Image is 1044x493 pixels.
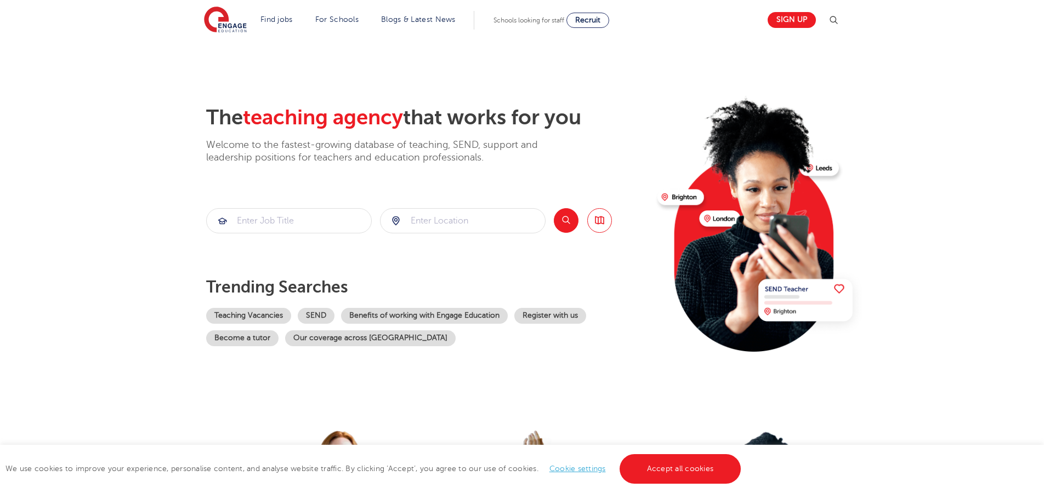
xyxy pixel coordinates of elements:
[768,12,816,28] a: Sign up
[206,277,649,297] p: Trending searches
[381,15,456,24] a: Blogs & Latest News
[549,465,606,473] a: Cookie settings
[204,7,247,34] img: Engage Education
[243,106,403,129] span: teaching agency
[5,465,744,473] span: We use cookies to improve your experience, personalise content, and analyse website traffic. By c...
[206,208,372,233] div: Submit
[381,209,545,233] input: Submit
[206,308,291,324] a: Teaching Vacancies
[206,139,568,164] p: Welcome to the fastest-growing database of teaching, SEND, support and leadership positions for t...
[285,330,456,346] a: Our coverage across [GEOGRAPHIC_DATA]
[380,208,546,233] div: Submit
[315,15,359,24] a: For Schools
[298,308,334,324] a: SEND
[206,330,279,346] a: Become a tutor
[620,454,741,484] a: Accept all cookies
[514,308,586,324] a: Register with us
[566,13,609,28] a: Recruit
[554,208,578,233] button: Search
[207,209,371,233] input: Submit
[206,105,649,130] h2: The that works for you
[493,16,564,24] span: Schools looking for staff
[341,308,508,324] a: Benefits of working with Engage Education
[575,16,600,24] span: Recruit
[260,15,293,24] a: Find jobs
